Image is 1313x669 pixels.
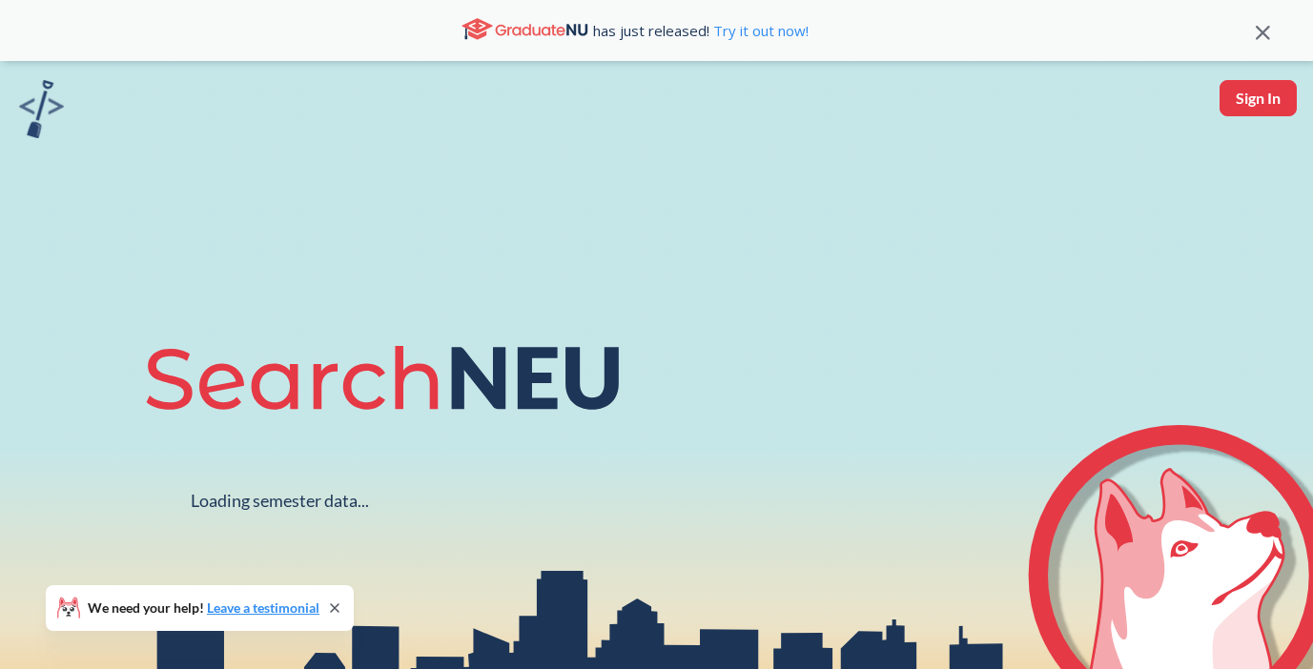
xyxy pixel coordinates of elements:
a: sandbox logo [19,80,64,144]
img: sandbox logo [19,80,64,138]
span: We need your help! [88,601,319,615]
a: Leave a testimonial [207,599,319,616]
span: has just released! [593,20,809,41]
div: Loading semester data... [191,490,369,512]
button: Sign In [1220,80,1297,116]
a: Try it out now! [709,21,809,40]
